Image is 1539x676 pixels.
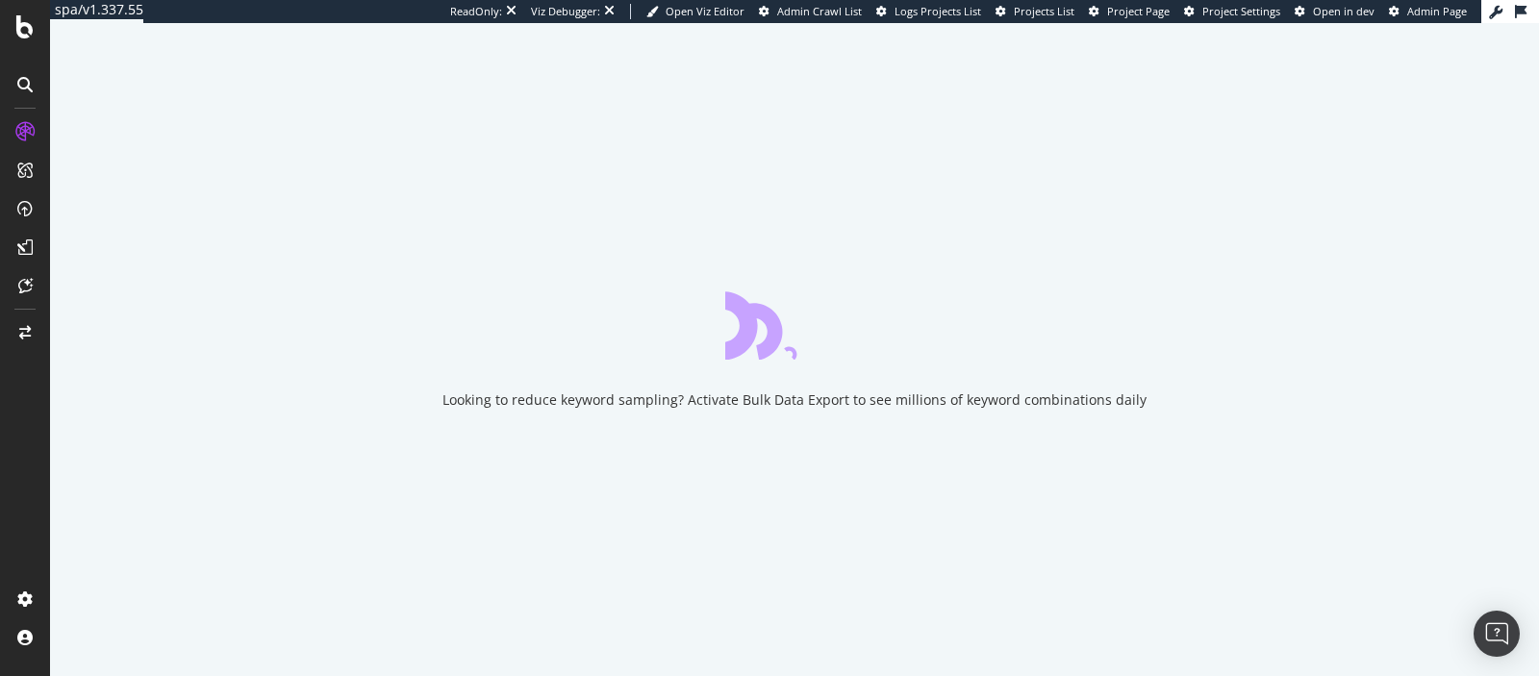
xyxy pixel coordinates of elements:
span: Admin Crawl List [777,4,862,18]
span: Open in dev [1313,4,1375,18]
span: Logs Projects List [895,4,981,18]
span: Admin Page [1407,4,1467,18]
div: Looking to reduce keyword sampling? Activate Bulk Data Export to see millions of keyword combinat... [442,390,1147,410]
span: Open Viz Editor [666,4,744,18]
a: Admin Page [1389,4,1467,19]
div: animation [725,290,864,360]
div: ReadOnly: [450,4,502,19]
a: Project Settings [1184,4,1280,19]
span: Project Settings [1202,4,1280,18]
a: Open in dev [1295,4,1375,19]
div: Viz Debugger: [531,4,600,19]
a: Logs Projects List [876,4,981,19]
a: Projects List [996,4,1074,19]
a: Project Page [1089,4,1170,19]
div: Open Intercom Messenger [1474,611,1520,657]
span: Projects List [1014,4,1074,18]
a: Open Viz Editor [646,4,744,19]
span: Project Page [1107,4,1170,18]
a: Admin Crawl List [759,4,862,19]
